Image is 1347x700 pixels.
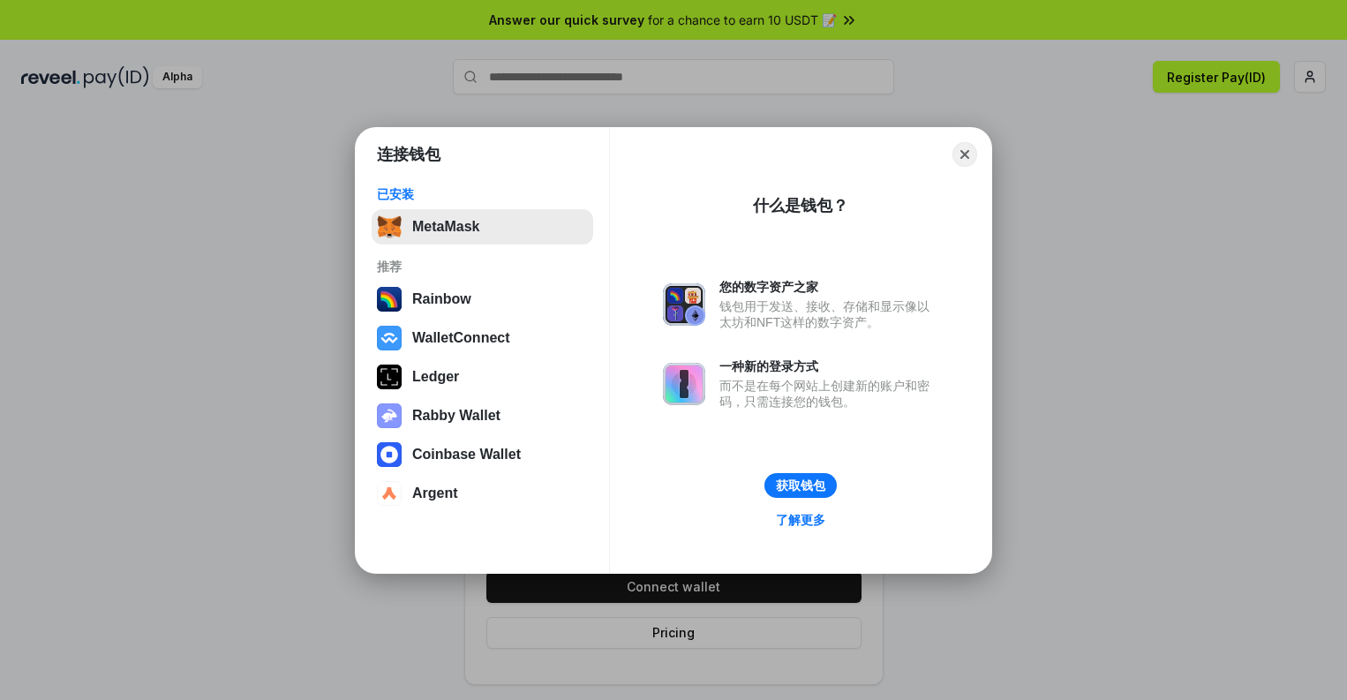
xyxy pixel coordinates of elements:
div: Rabby Wallet [412,408,500,424]
button: Argent [372,476,593,511]
button: Rabby Wallet [372,398,593,433]
div: 您的数字资产之家 [719,279,938,295]
div: 了解更多 [776,512,825,528]
div: WalletConnect [412,330,510,346]
img: svg+xml,%3Csvg%20fill%3D%22none%22%20height%3D%2233%22%20viewBox%3D%220%200%2035%2033%22%20width%... [377,215,402,239]
img: svg+xml,%3Csvg%20width%3D%2228%22%20height%3D%2228%22%20viewBox%3D%220%200%2028%2028%22%20fill%3D... [377,442,402,467]
div: MetaMask [412,219,479,235]
div: 什么是钱包？ [753,195,848,216]
div: Rainbow [412,291,471,307]
div: Ledger [412,369,459,385]
div: 而不是在每个网站上创建新的账户和密码，只需连接您的钱包。 [719,378,938,410]
button: Ledger [372,359,593,395]
div: 钱包用于发送、接收、存储和显示像以太坊和NFT这样的数字资产。 [719,298,938,330]
div: Coinbase Wallet [412,447,521,463]
button: Rainbow [372,282,593,317]
a: 了解更多 [765,508,836,531]
button: WalletConnect [372,320,593,356]
h1: 连接钱包 [377,144,440,165]
img: svg+xml,%3Csvg%20xmlns%3D%22http%3A%2F%2Fwww.w3.org%2F2000%2Fsvg%22%20fill%3D%22none%22%20viewBox... [377,403,402,428]
img: svg+xml,%3Csvg%20xmlns%3D%22http%3A%2F%2Fwww.w3.org%2F2000%2Fsvg%22%20width%3D%2228%22%20height%3... [377,365,402,389]
button: 获取钱包 [764,473,837,498]
button: MetaMask [372,209,593,245]
img: svg+xml,%3Csvg%20xmlns%3D%22http%3A%2F%2Fwww.w3.org%2F2000%2Fsvg%22%20fill%3D%22none%22%20viewBox... [663,363,705,405]
div: 获取钱包 [776,478,825,493]
button: Coinbase Wallet [372,437,593,472]
div: 已安装 [377,186,588,202]
img: svg+xml,%3Csvg%20width%3D%22120%22%20height%3D%22120%22%20viewBox%3D%220%200%20120%20120%22%20fil... [377,287,402,312]
div: 一种新的登录方式 [719,358,938,374]
img: svg+xml,%3Csvg%20xmlns%3D%22http%3A%2F%2Fwww.w3.org%2F2000%2Fsvg%22%20fill%3D%22none%22%20viewBox... [663,283,705,326]
img: svg+xml,%3Csvg%20width%3D%2228%22%20height%3D%2228%22%20viewBox%3D%220%200%2028%2028%22%20fill%3D... [377,326,402,350]
button: Close [952,142,977,167]
div: 推荐 [377,259,588,275]
img: svg+xml,%3Csvg%20width%3D%2228%22%20height%3D%2228%22%20viewBox%3D%220%200%2028%2028%22%20fill%3D... [377,481,402,506]
div: Argent [412,485,458,501]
